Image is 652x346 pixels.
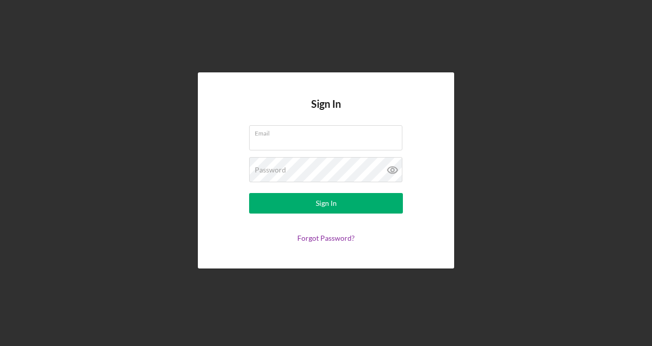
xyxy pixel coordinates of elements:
button: Sign In [249,193,403,214]
div: Sign In [316,193,337,214]
label: Email [255,126,402,137]
a: Forgot Password? [297,234,355,242]
label: Password [255,166,286,174]
h4: Sign In [311,98,341,125]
